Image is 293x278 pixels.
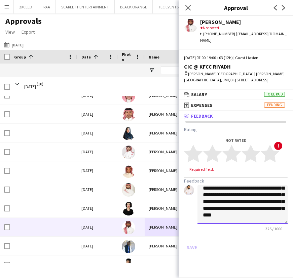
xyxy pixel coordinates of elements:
[145,161,209,180] div: [PERSON_NAME]
[153,0,184,13] button: TEC EVENTS
[122,146,135,159] img: Riyadh Alamoudi
[77,237,118,255] div: [DATE]
[184,138,288,143] div: Not rated
[184,71,288,83] div: [PERSON_NAME][GEOGRAPHIC_DATA] | [PERSON_NAME][GEOGRAPHIC_DATA], JMQ3+[STREET_ADDRESS]
[145,237,209,255] div: [PERSON_NAME]
[191,113,213,119] span: Feedback
[264,103,285,108] span: Pending
[77,161,118,180] div: [DATE]
[3,41,25,49] button: [DATE]
[191,91,207,97] span: Salary
[149,67,155,73] button: Open Filter Menu
[145,180,209,199] div: [PERSON_NAME]
[77,218,118,236] div: [DATE]
[122,164,135,178] img: Fahad Al sultan
[179,100,293,110] mat-expansion-panel-header: ExpensesPending
[184,55,288,61] div: [DATE] 07:00-19:00 +03 (12h) | Guest Liasion
[145,105,209,123] div: [PERSON_NAME]
[77,105,118,123] div: [DATE]
[200,31,288,43] div: t. [PHONE_NUMBER] | [EMAIL_ADDRESS][DOMAIN_NAME]
[37,77,43,90] span: (10)
[179,89,293,100] mat-expansion-panel-header: SalaryTo be paid
[145,199,209,217] div: [PERSON_NAME]
[5,29,15,35] span: View
[122,240,135,253] img: Mohammed Sabbagh
[191,102,212,108] span: Expenses
[77,199,118,217] div: [DATE]
[184,167,219,172] span: Required field.
[149,54,159,59] span: Name
[77,143,118,161] div: [DATE]
[14,54,26,59] span: Group
[122,127,135,140] img: Rina Alamoudi
[14,0,38,13] button: 2XCEED
[260,226,288,231] span: 325 / 1000
[22,29,35,35] span: Export
[81,54,91,59] span: Date
[200,19,288,25] div: [PERSON_NAME]
[3,28,17,36] a: View
[184,178,288,184] h3: Feedback
[56,0,115,13] button: SCARLETT ENTERTAINMENT
[122,52,133,62] span: Photo
[19,28,37,36] a: Export
[184,64,288,70] div: CIC @ KFCC RIYADH
[179,3,293,12] h3: Approval
[77,180,118,199] div: [DATE]
[38,0,56,13] button: RAA
[145,218,209,236] div: [PERSON_NAME]
[184,126,288,132] h3: Rating
[145,255,209,274] div: [PERSON_NAME]
[122,221,135,234] img: Mohammed Abdulelah
[122,259,135,272] img: Salman Albuqayshi
[179,121,293,258] div: Feedback
[122,202,135,215] img: Almaha Almghbeel
[115,0,153,13] button: BLACK ORANGE
[122,183,135,197] img: Sultan Alnashwan
[77,124,118,142] div: [DATE]
[264,92,285,97] span: To be paid
[145,143,209,161] div: [PERSON_NAME]
[122,108,135,121] img: AHMED SHAYNAN
[200,25,288,31] div: Not rated
[145,124,209,142] div: [PERSON_NAME]
[161,66,205,74] input: Name Filter Input
[77,255,118,274] div: [DATE]
[24,77,36,96] span: [DATE]
[179,111,293,121] mat-expansion-panel-header: Feedback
